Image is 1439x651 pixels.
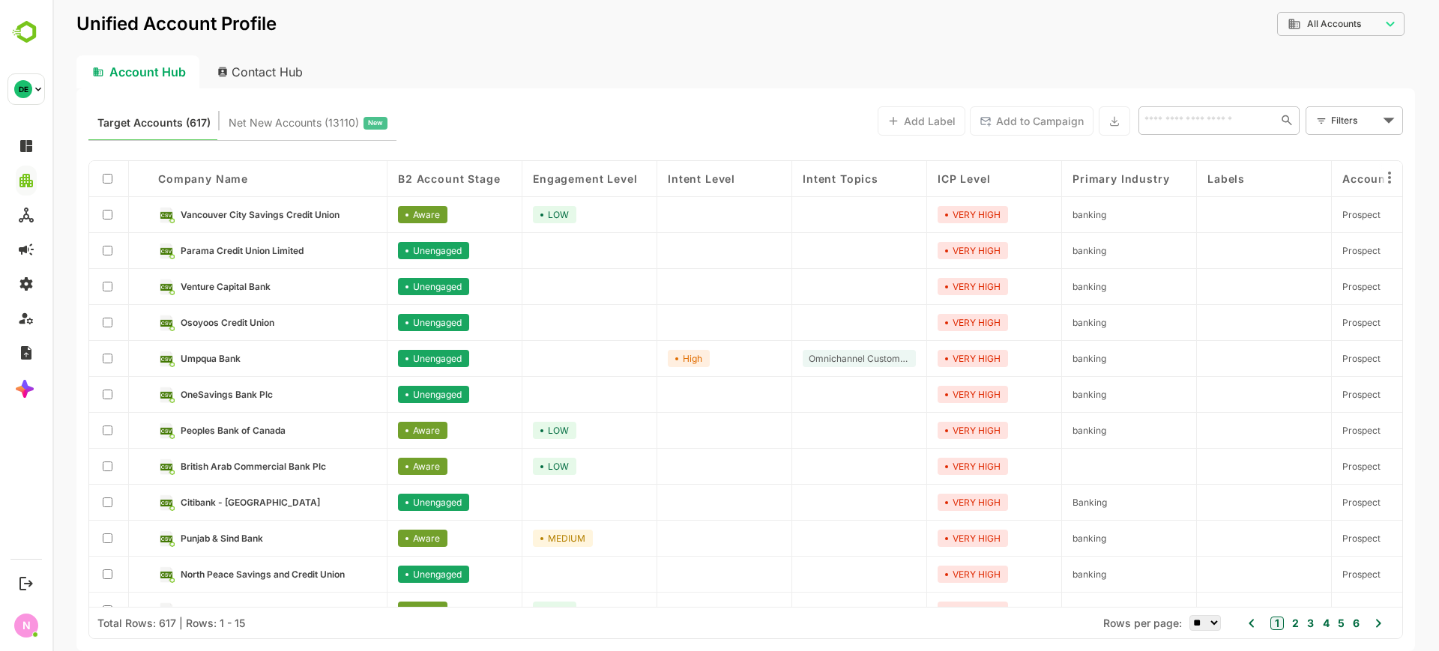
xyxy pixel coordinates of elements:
div: N [14,614,38,638]
div: Total Rows: 617 | Rows: 1 - 15 [45,617,193,629]
span: North Peace Savings and Credit Union [128,569,292,580]
span: B2 Account Stage [346,172,447,185]
div: VERY HIGH [885,422,956,439]
div: Unengaged [346,566,417,583]
span: Account Type [1290,172,1369,185]
div: All Accounts [1235,17,1328,31]
span: Umpqua Bank [128,353,188,364]
div: VERY HIGH [885,386,956,403]
span: Prospect [1290,461,1328,472]
span: Primary Industry [1020,172,1117,185]
button: 2 [1236,615,1246,632]
span: banking [1020,209,1054,220]
div: VERY HIGH [885,566,956,583]
span: Peoples Bank of Canada [128,425,233,436]
div: VERY HIGH [885,314,956,331]
span: Prospect [1290,497,1328,508]
span: Citibank - UK [128,497,268,508]
div: Unengaged [346,278,417,295]
span: Prospect [1290,569,1328,580]
div: LOW [480,602,524,619]
span: Prospect [1290,353,1328,364]
div: Contact Hub [153,55,264,88]
span: New [316,113,331,133]
div: LOW [480,422,524,439]
button: 5 [1282,615,1292,632]
span: Intent Level [615,172,683,185]
div: VERY HIGH [885,242,956,259]
span: Prospect [1290,281,1328,292]
span: ICP Level [885,172,938,185]
span: Osoyoos Credit Union [128,317,222,328]
div: All Accounts [1225,10,1352,39]
div: VERY HIGH [885,350,956,367]
div: Aware [346,530,395,547]
button: 4 [1267,615,1277,632]
button: Add to Campaign [917,106,1041,136]
button: Export the selected data as CSV [1046,106,1078,136]
span: Prospect [1290,209,1328,220]
div: Unengaged [346,242,417,259]
span: Company name [106,172,196,185]
span: banking [1020,353,1054,364]
span: Omnichannel Customer Service [756,353,857,364]
span: Banking [1020,497,1055,508]
span: Labels [1155,172,1192,185]
div: Aware [346,206,395,223]
span: banking [1020,317,1054,328]
span: banking [1020,245,1054,256]
span: Engagement Level [480,172,585,185]
div: DE [14,80,32,98]
div: VERY HIGH [885,602,956,619]
span: banking [1020,425,1054,436]
div: VERY HIGH [885,530,956,547]
div: Account Hub [24,55,147,88]
span: banking [1020,605,1054,616]
span: banking [1020,569,1054,580]
span: Axos Bank [128,605,175,616]
button: 1 [1218,617,1231,630]
div: Unengaged [346,350,417,367]
span: Prospect [1290,425,1328,436]
div: LOW [480,206,524,223]
span: banking [1020,533,1054,544]
span: Prospect [1290,317,1328,328]
div: VERY HIGH [885,206,956,223]
span: Parama Credit Union Limited [128,245,251,256]
button: 3 [1251,615,1261,632]
div: Unengaged [346,314,417,331]
span: OneSavings Bank Plc [128,389,220,400]
button: Add Label [825,106,913,136]
div: MEDIUM [480,530,540,547]
span: Vancouver City Savings Credit Union [128,209,287,220]
p: Unified Account Profile [24,15,224,33]
span: Intent Topics [750,172,826,185]
span: All Accounts [1255,19,1309,29]
span: Punjab & Sind Bank [128,533,211,544]
span: banking [1020,281,1054,292]
span: Venture Capital Bank [128,281,218,292]
span: Prospect [1290,245,1328,256]
div: Unengaged [346,494,417,511]
span: Prospect [1290,533,1328,544]
div: Unengaged [346,386,417,403]
span: banking [1020,389,1054,400]
span: Rows per page: [1051,617,1129,629]
div: LOW [480,458,524,475]
div: Filters [1277,105,1351,136]
span: Prospect [1290,605,1328,616]
div: Aware [346,458,395,475]
div: High [615,350,657,367]
span: Prospect [1290,389,1328,400]
span: British Arab Commercial Bank Plc [128,461,274,472]
button: 6 [1297,615,1307,632]
span: Known accounts you’ve identified to target - imported from CRM, Offline upload, or promoted from ... [45,113,158,133]
div: VERY HIGH [885,458,956,475]
span: Net New Accounts ( 13110 ) [176,113,307,133]
div: VERY HIGH [885,494,956,511]
div: Filters [1279,112,1327,128]
img: BambooboxLogoMark.f1c84d78b4c51b1a7b5f700c9845e183.svg [7,18,46,46]
button: Logout [16,573,36,593]
div: Aware [346,422,395,439]
div: Aware [346,602,395,619]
